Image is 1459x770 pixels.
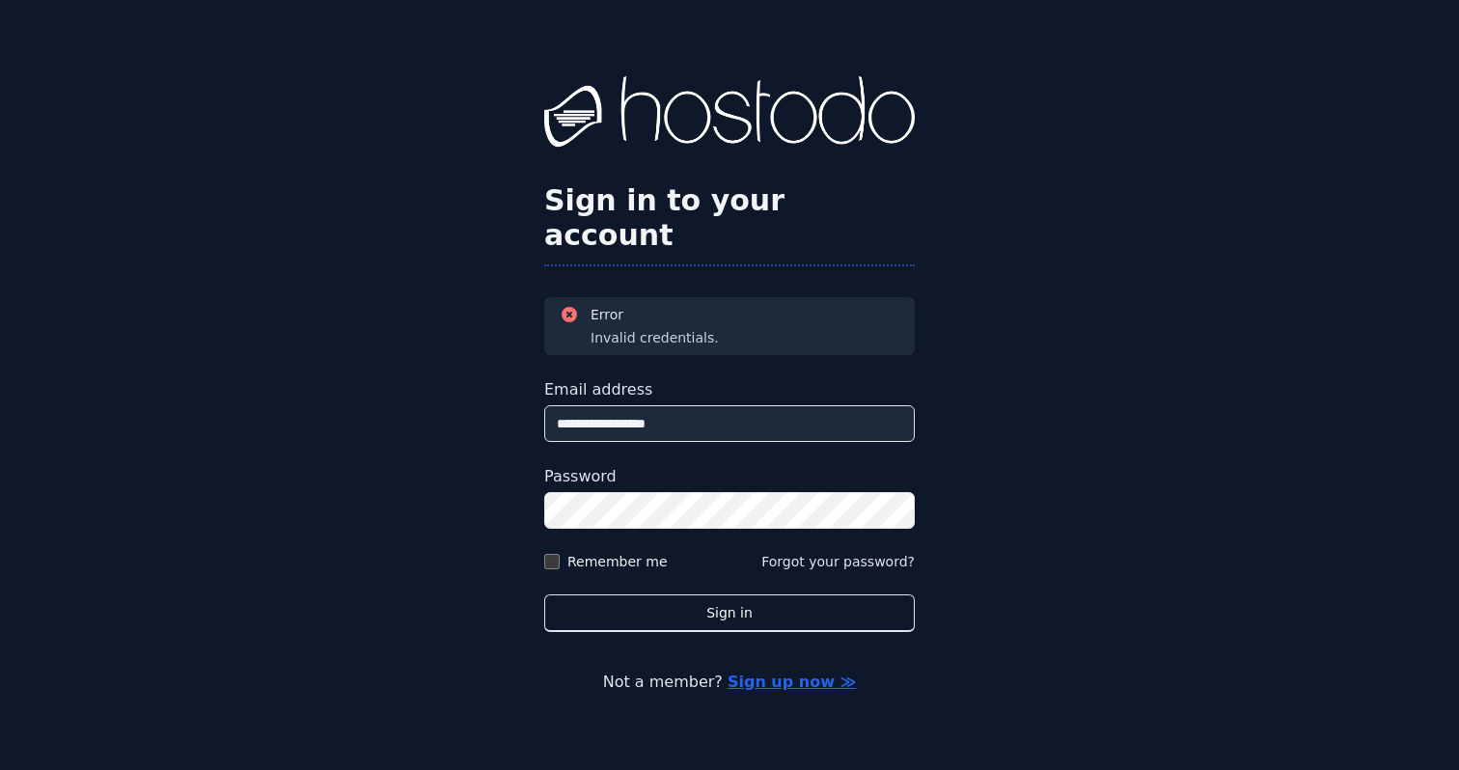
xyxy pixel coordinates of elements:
[544,183,915,253] h2: Sign in to your account
[544,594,915,632] button: Sign in
[591,305,719,324] h3: Error
[761,552,915,571] button: Forgot your password?
[591,328,719,347] div: Invalid credentials.
[544,76,915,153] img: Hostodo
[728,673,856,691] a: Sign up now ≫
[544,465,915,488] label: Password
[567,552,668,571] label: Remember me
[93,671,1366,694] p: Not a member?
[544,378,915,401] label: Email address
